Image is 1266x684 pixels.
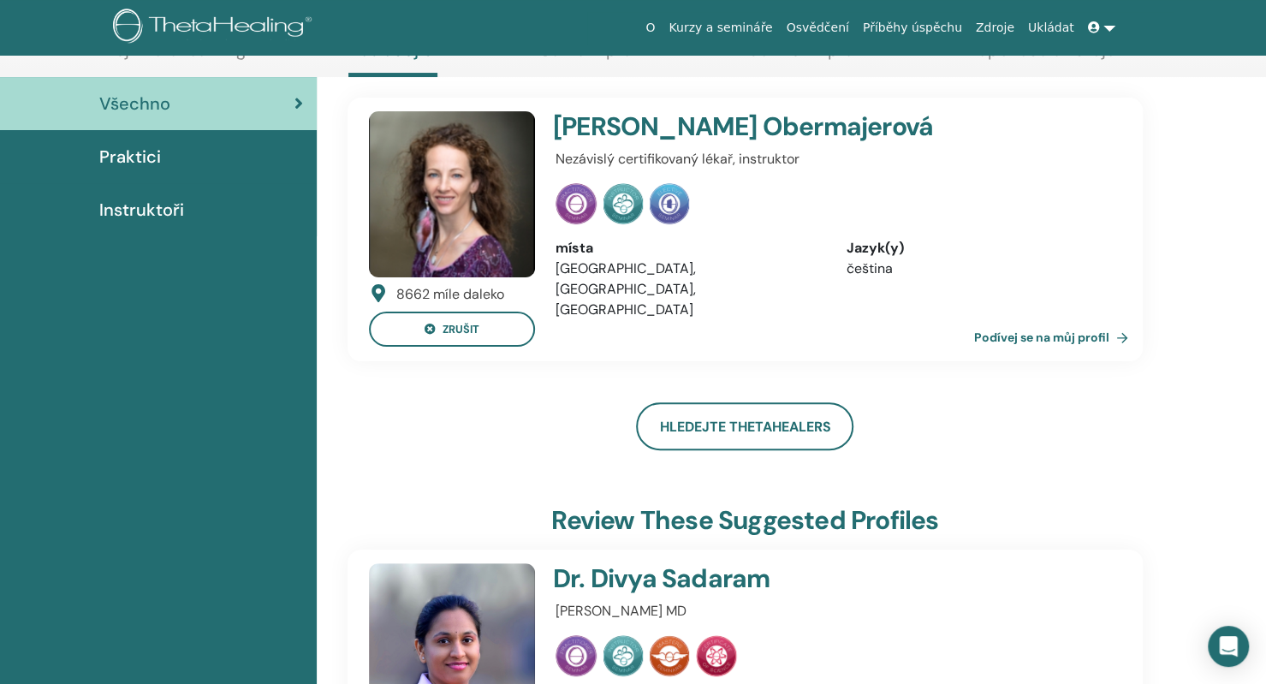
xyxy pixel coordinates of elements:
h3: Review these suggested profiles [551,505,938,536]
p: Nezávislý certifikovaný lékař, instruktor [556,149,1111,170]
a: Zdroje [969,12,1021,44]
span: Instruktoři [99,197,184,223]
div: místa [556,238,821,259]
li: čeština [846,259,1111,279]
h4: [PERSON_NAME] Obermajerová [553,111,1017,142]
a: Ukládat [1021,12,1081,44]
a: Osvědčení [780,12,856,44]
a: Příběhy úspěchu [856,12,969,44]
div: 8662 míle daleko [396,284,504,305]
a: Centrum zpráv [747,39,864,73]
a: Následující [348,39,437,77]
a: Podívej se na můj profil [974,320,1135,354]
a: Seznam přání [540,39,645,73]
a: Kurzy a semináře [662,12,779,44]
img: logo.png [113,9,318,47]
img: default.jpg [369,111,535,277]
a: O [639,12,662,44]
li: [GEOGRAPHIC_DATA], [GEOGRAPHIC_DATA], [GEOGRAPHIC_DATA] [556,259,821,320]
span: Praktici [99,144,161,170]
span: Všechno [99,91,170,116]
p: [PERSON_NAME] MD [556,601,1111,622]
div: Open Intercom Messenger [1208,626,1249,667]
button: Zrušit [369,312,535,347]
a: Můj ThetaLearning [101,39,246,73]
a: Hledejte ThetaHealers [636,402,853,450]
a: Nápověda a zdroje [966,39,1115,73]
div: Jazyk(y) [846,238,1111,259]
h4: Dr. Divya Sadaram [553,563,1017,594]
